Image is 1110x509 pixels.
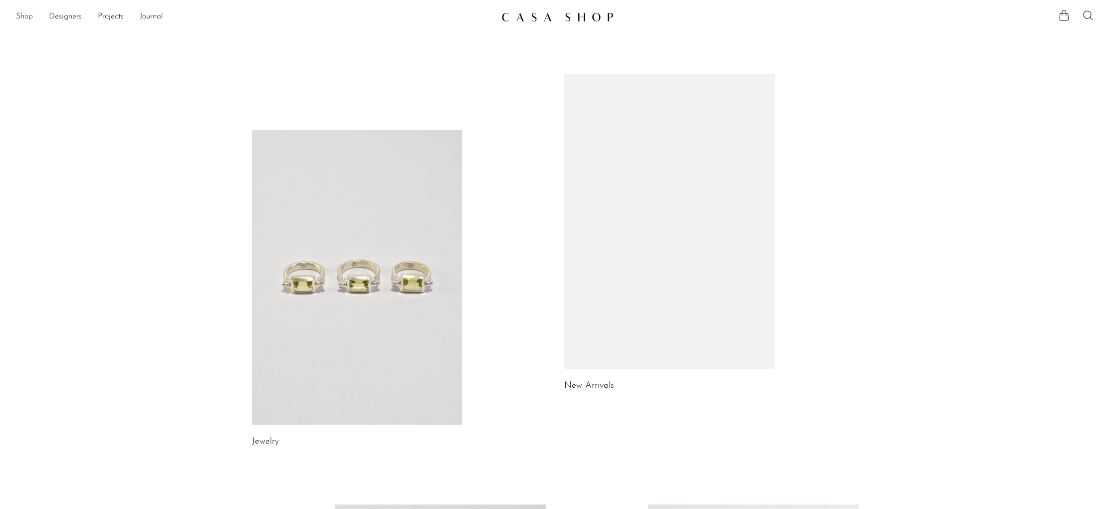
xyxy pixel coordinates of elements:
a: Projects [98,10,124,23]
ul: NEW HEADER MENU [16,8,493,25]
a: Designers [49,10,82,23]
nav: Desktop navigation [16,8,493,25]
a: Shop [16,10,33,23]
a: New Arrivals [564,381,614,390]
a: Journal [140,10,163,23]
a: Jewelry [252,437,279,446]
